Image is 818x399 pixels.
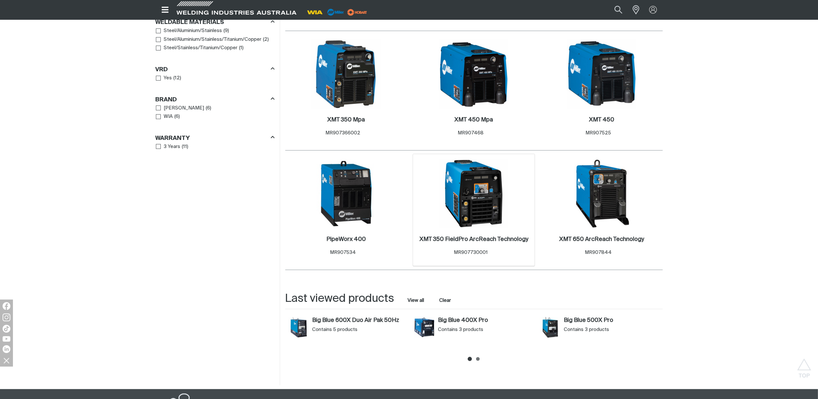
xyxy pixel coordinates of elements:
[156,44,238,52] a: Steel/Stainless/Titanium/Copper
[408,297,424,304] a: View all last viewed products
[420,236,528,243] a: XMT 350 FieldPro ArcReach Technology
[164,36,261,43] span: Steel/Aluminium/Stainless/Titanium/Copper
[156,66,168,74] h3: VRD
[454,116,493,124] a: XMT 450 Mpa
[3,345,10,353] img: LinkedIn
[454,250,488,255] span: MR907730001
[156,74,172,83] a: Yes
[312,326,408,333] div: Contains 5 products
[586,131,611,135] span: MR907525
[156,104,204,113] a: [PERSON_NAME]
[206,105,211,112] span: ( 6 )
[156,27,274,52] ul: Weldable Materials
[156,65,275,74] div: VRD
[156,95,275,104] div: Brand
[438,326,533,333] div: Contains 3 products
[3,336,10,342] img: YouTube
[589,117,614,123] h2: XMT 450
[345,7,369,17] img: miller
[311,159,381,228] img: PipeWorx 400
[156,112,173,121] a: WIA
[164,74,172,82] span: Yes
[589,116,614,124] a: XMT 450
[156,18,275,27] div: Weldable Materials
[585,250,612,255] span: MR907844
[438,317,533,324] a: Big Blue 400X Pro
[411,316,537,344] article: Big Blue 400X Pro (Big Blue 400X Pro)
[3,313,10,321] img: Instagram
[458,131,484,135] span: MR907468
[439,40,508,109] img: XMT 450 Mpa
[182,143,188,151] span: ( 11 )
[797,359,812,373] button: Scroll to top
[156,27,222,35] a: Steel/Aluminium/Stainless
[312,317,408,324] a: Big Blue 600X Duo Air Pak 50Hz
[414,317,435,338] img: Big Blue 400X Pro
[164,27,222,35] span: Steel/Aluminium/Stainless
[607,3,629,17] button: Search products
[285,291,394,306] h2: Last viewed products
[3,302,10,310] img: Facebook
[164,105,204,112] span: [PERSON_NAME]
[327,117,365,123] h2: XMT 350 Mpa
[263,36,269,43] span: ( 2 )
[285,316,411,344] article: Big Blue 600X Duo Air Pak 50Hz (Big Blue 600X Duo Air Pak 50Hz)
[156,142,274,151] ul: Warranty
[156,35,262,44] a: Steel/Aluminium/Stainless/Titanium/Copper
[156,135,190,142] h3: Warranty
[345,10,369,15] a: miller
[164,44,237,52] span: Steel/Stainless/Titanium/Copper
[3,325,10,333] img: TikTok
[156,74,274,83] ul: VRD
[289,317,309,338] img: Big Blue 600X Duo Air Pak 50Hz
[224,27,229,35] span: ( 9 )
[540,317,561,338] img: Big Blue 500X Pro
[662,316,788,344] article: Big Blue 800X Duo Air Pak (Big Blue 800X Duo Air Pak)
[325,131,360,135] span: MR907366002
[156,133,275,142] div: Warranty
[559,236,644,243] a: XMT 650 ArcReach Technology
[156,96,177,104] h3: Brand
[559,236,644,242] h2: XMT 650 ArcReach Technology
[567,40,636,109] img: XMT 450
[564,326,659,333] div: Contains 3 products
[420,236,528,242] h2: XMT 350 FieldPro ArcReach Technology
[537,316,662,344] article: Big Blue 500X Pro (Big Blue 500X Pro)
[326,236,366,242] h2: PipeWorx 400
[438,296,453,305] button: Clear all last viewed products
[164,113,173,120] span: WIA
[311,40,381,109] img: XMT 350 Mpa
[330,250,356,255] span: MR907534
[326,236,366,243] a: PipeWorx 400
[174,113,180,120] span: ( 6 )
[173,74,181,82] span: ( 12 )
[156,104,274,121] ul: Brand
[156,19,224,26] h3: Weldable Materials
[1,355,12,366] img: hide socials
[156,142,180,151] a: 3 Years
[327,116,365,124] a: XMT 350 Mpa
[164,143,180,151] span: 3 Years
[439,159,508,228] img: XMT 350 FieldPro ArcReach Technology
[239,44,244,52] span: ( 1 )
[567,159,636,228] img: XMT 650 ArcReach Technology
[454,117,493,123] h2: XMT 450 Mpa
[599,3,629,17] input: Product name or item number...
[564,317,659,324] a: Big Blue 500X Pro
